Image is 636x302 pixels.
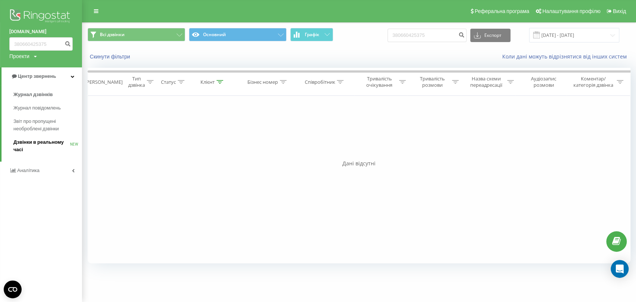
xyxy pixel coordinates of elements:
div: Тип дзвінка [128,76,145,88]
span: Аналiтика [17,168,39,173]
span: Журнал повідомлень [13,104,61,112]
span: Всі дзвінки [100,32,124,38]
div: Тривалість очікування [361,76,397,88]
a: Коли дані можуть відрізнятися вiд інших систем [502,53,630,60]
div: Аудіозапис розмови [522,76,565,88]
div: Клієнт [200,79,215,85]
div: Співробітник [304,79,335,85]
span: Графік [305,32,319,37]
a: Дзвінки в реальному часіNEW [13,136,82,156]
a: [DOMAIN_NAME] [9,28,73,35]
button: Всі дзвінки [88,28,185,41]
button: Скинути фільтри [88,53,134,60]
div: Бізнес номер [247,79,278,85]
span: Звіт про пропущені необроблені дзвінки [13,118,78,133]
div: Коментар/категорія дзвінка [571,76,615,88]
a: Звіт про пропущені необроблені дзвінки [13,115,82,136]
span: Реферальна програма [475,8,529,14]
span: Дзвінки в реальному часі [13,139,70,153]
div: Назва схеми переадресації [467,76,505,88]
button: Open CMP widget [4,280,22,298]
button: Основний [189,28,287,41]
span: Центр звернень [18,73,56,79]
input: Пошук за номером [9,37,73,51]
div: Дані відсутні [88,160,630,167]
span: Журнал дзвінків [13,91,53,98]
span: Вихід [613,8,626,14]
div: Статус [161,79,176,85]
div: Тривалість розмови [414,76,450,88]
button: Графік [290,28,333,41]
div: Проекти [9,53,29,60]
a: Журнал повідомлень [13,101,82,115]
span: Налаштування профілю [542,8,600,14]
input: Пошук за номером [387,29,466,42]
button: Експорт [470,29,510,42]
a: Центр звернень [1,67,82,85]
a: Журнал дзвінків [13,88,82,101]
div: [PERSON_NAME] [85,79,123,85]
img: Ringostat logo [9,7,73,26]
div: Open Intercom Messenger [611,260,629,278]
